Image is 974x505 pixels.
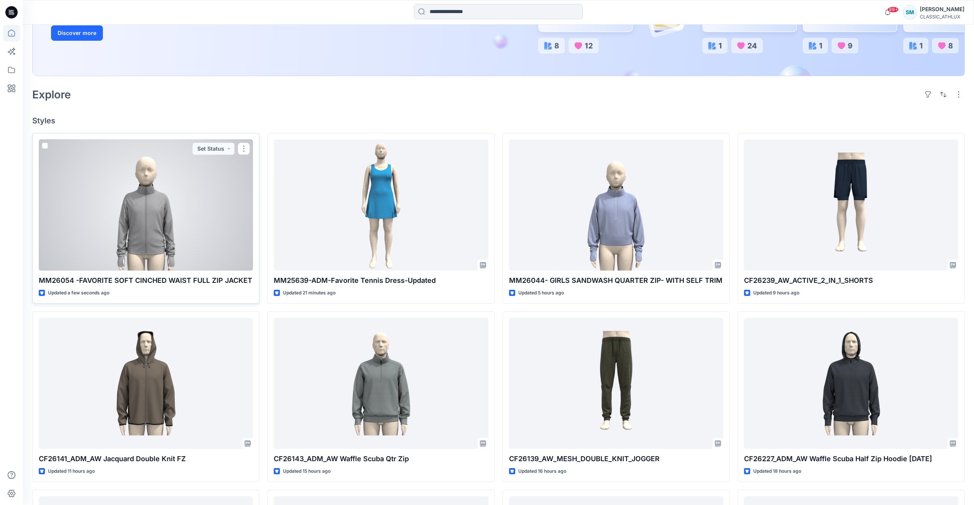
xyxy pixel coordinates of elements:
p: Updated 5 hours ago [518,289,564,297]
a: CF26139_AW_MESH_DOUBLE_KNIT_JOGGER [509,318,723,449]
p: MM26054 -FAVORITE SOFT CINCHED WAIST FULL ZIP JACKET [39,275,253,286]
p: Updated 15 hours ago [283,467,331,475]
p: Updated 11 hours ago [48,467,95,475]
div: SM [903,5,917,19]
a: MM26044- GIRLS SANDWASH QUARTER ZIP- WITH SELF TRIM [509,140,723,271]
p: CF26139_AW_MESH_DOUBLE_KNIT_JOGGER [509,454,723,464]
p: CF26143_ADM_AW Waffle Scuba Qtr Zip [274,454,488,464]
h2: Explore [32,88,71,101]
h4: Styles [32,116,965,125]
a: CF26239_AW_ACTIVE_2_IN_1_SHORTS [744,140,958,271]
a: Discover more [51,25,224,41]
div: CLASSIC_ATHLUX [920,14,964,20]
p: CF26239_AW_ACTIVE_2_IN_1_SHORTS [744,275,958,286]
p: Updated 18 hours ago [753,467,801,475]
div: [PERSON_NAME] [920,5,964,14]
p: Updated 16 hours ago [518,467,566,475]
p: Updated a few seconds ago [48,289,109,297]
p: MM26044- GIRLS SANDWASH QUARTER ZIP- WITH SELF TRIM [509,275,723,286]
p: CF26227_ADM_AW Waffle Scuba Half Zip Hoodie [DATE] [744,454,958,464]
p: Updated 9 hours ago [753,289,799,297]
p: CF26141_ADM_AW Jacquard Double Knit FZ [39,454,253,464]
a: CF26143_ADM_AW Waffle Scuba Qtr Zip [274,318,488,449]
p: MM25639-ADM-Favorite Tennis Dress-Updated [274,275,488,286]
button: Discover more [51,25,103,41]
a: MM26054 -FAVORITE SOFT CINCHED WAIST FULL ZIP JACKET [39,140,253,271]
p: Updated 21 minutes ago [283,289,336,297]
span: 99+ [887,7,899,13]
a: CF26141_ADM_AW Jacquard Double Knit FZ [39,318,253,449]
a: CF26227_ADM_AW Waffle Scuba Half Zip Hoodie 26SEP25 [744,318,958,449]
a: MM25639-ADM-Favorite Tennis Dress-Updated [274,140,488,271]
